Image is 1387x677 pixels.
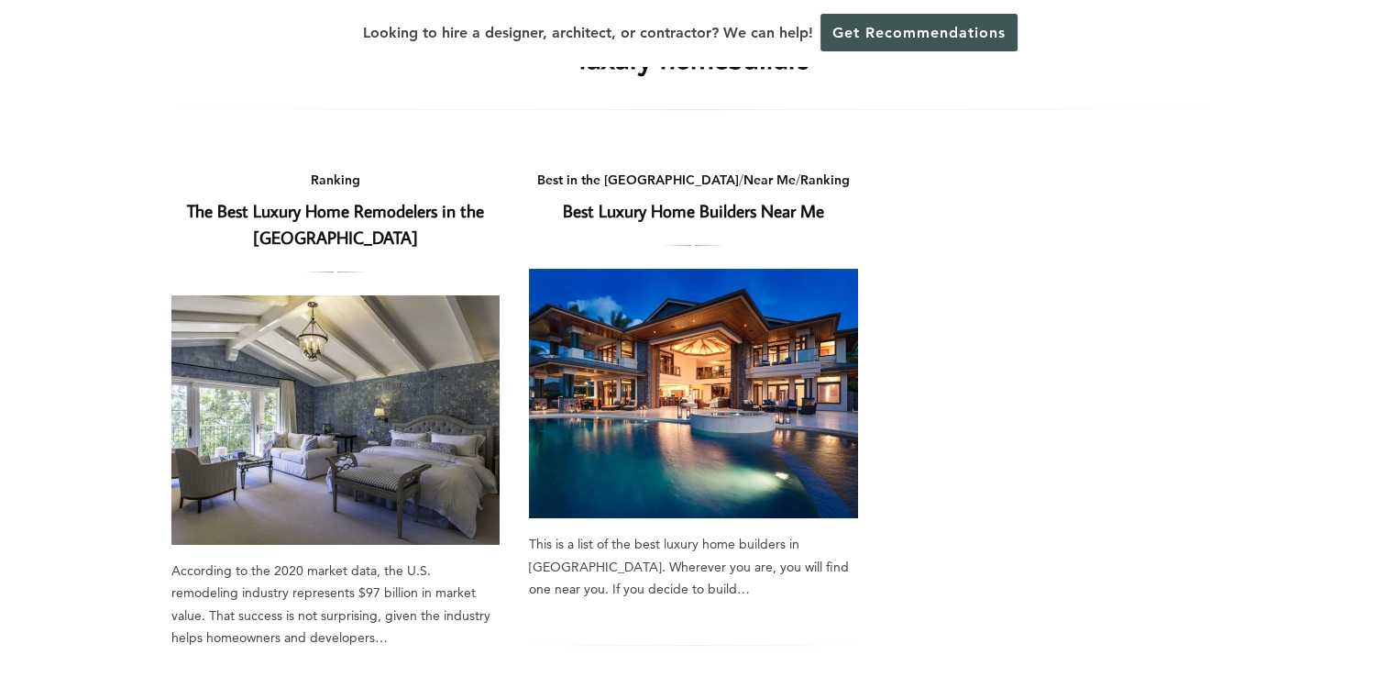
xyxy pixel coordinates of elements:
[311,172,360,188] a: Ranking
[529,269,858,518] a: Best Luxury Home Builders Near Me
[171,295,501,545] a: The Best Luxury Home Remodelers in the [GEOGRAPHIC_DATA]
[563,199,824,222] a: Best Luxury Home Builders Near Me
[537,172,739,188] a: Best in the [GEOGRAPHIC_DATA]
[529,533,858,601] div: This is a list of the best luxury home builders in [GEOGRAPHIC_DATA]. Wherever you are, you will ...
[171,560,501,649] div: According to the 2020 market data, the U.S. remodeling industry represents $97 billion in market ...
[800,172,850,188] a: Ranking
[743,172,796,188] a: Near Me
[529,169,858,192] div: / /
[187,199,484,249] a: The Best Luxury Home Remodelers in the [GEOGRAPHIC_DATA]
[820,14,1018,51] a: Get Recommendations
